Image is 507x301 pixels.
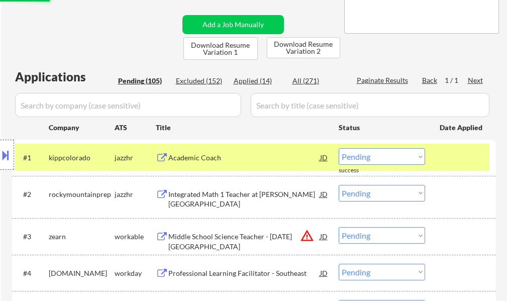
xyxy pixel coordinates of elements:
div: Paginate Results [357,75,411,85]
div: Integrated Math 1 Teacher at [PERSON_NAME][GEOGRAPHIC_DATA] [168,189,320,209]
input: Search by title (case sensitive) [251,93,489,117]
div: JD [319,264,329,282]
div: Excluded (152) [176,76,226,86]
button: Download Resume Variation 1 [183,37,258,60]
div: [DOMAIN_NAME] [49,268,115,278]
div: Academic Coach [168,153,320,163]
div: Applied (14) [234,76,284,86]
div: JD [319,227,329,245]
div: JD [319,148,329,166]
div: Back [422,75,438,85]
div: 1 / 1 [445,75,468,85]
div: Title [156,123,329,133]
div: Date Applied [440,123,484,133]
button: Download Resume Variation 2 [267,37,340,58]
div: Status [339,118,425,136]
div: #4 [23,268,41,278]
button: Add a Job Manually [182,15,284,34]
button: warning_amber [300,229,314,243]
div: Next [468,75,484,85]
div: JD [319,185,329,203]
div: Middle School Science Teacher - [DATE][GEOGRAPHIC_DATA] [168,232,320,251]
div: Professional Learning Facilitator - Southeast [168,268,320,278]
div: workday [115,268,156,278]
div: All (271) [292,76,343,86]
div: success [339,166,379,175]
